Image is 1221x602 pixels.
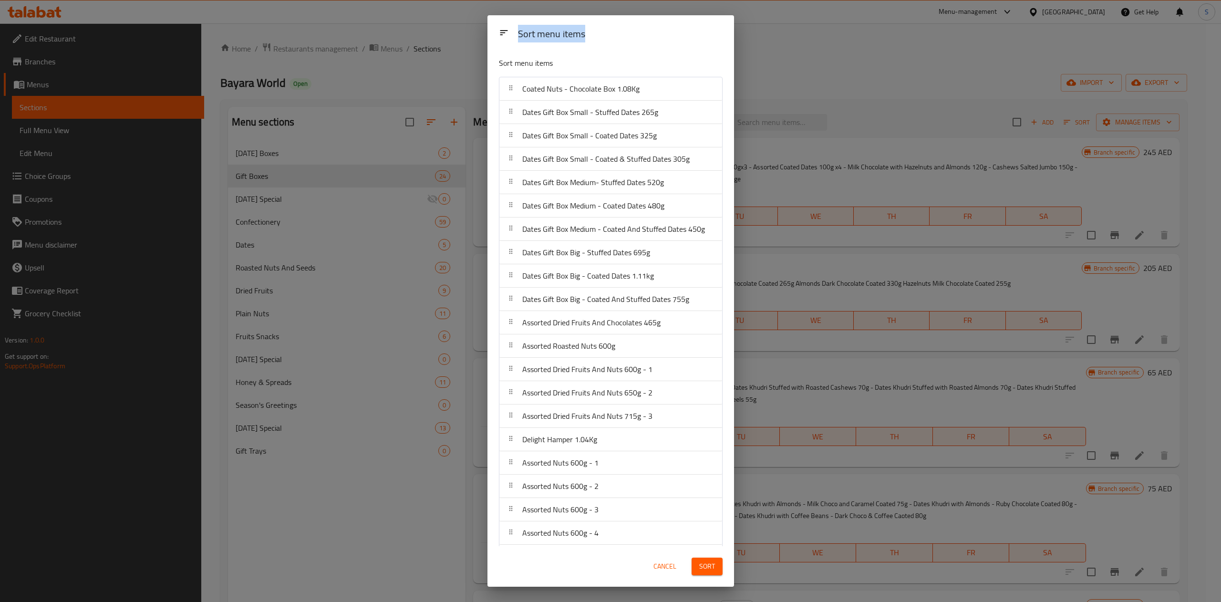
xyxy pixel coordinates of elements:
[499,288,722,311] div: Dates Gift Box Big - Coated And Stuffed Dates 755g
[514,24,726,45] div: Sort menu items
[522,385,652,400] span: Assorted Dried Fruits And Nuts 650g - 2
[499,475,722,498] div: Assorted Nuts 600g - 2
[499,498,722,521] div: Assorted Nuts 600g - 3
[499,381,722,405] div: Assorted Dried Fruits And Nuts 650g - 2
[522,292,689,306] span: Dates Gift Box Big - Coated And Stuffed Dates 755g
[522,152,690,166] span: Dates Gift Box Small - Coated & Stuffed Dates 305g
[522,222,705,236] span: Dates Gift Box Medium - Coated And Stuffed Dates 450g
[522,409,652,423] span: Assorted Dried Fruits And Nuts 715g - 3
[499,147,722,171] div: Dates Gift Box Small - Coated & Stuffed Dates 305g
[499,57,676,69] p: Sort menu items
[522,479,599,493] span: Assorted Nuts 600g - 2
[522,432,597,446] span: Delight Hamper 1.04Kg
[499,124,722,147] div: Dates Gift Box Small - Coated Dates 325g
[522,128,657,143] span: Dates Gift Box Small - Coated Dates 325g
[522,339,615,353] span: Assorted Roasted Nuts 600g
[522,105,658,119] span: Dates Gift Box Small - Stuffed Dates 265g
[650,558,680,575] button: Cancel
[499,545,722,568] div: Assorted Dragees 600g
[499,171,722,194] div: Dates Gift Box Medium- Stuffed Dates 520g
[499,521,722,545] div: Assorted Nuts 600g - 4
[499,77,722,101] div: Coated Nuts - Chocolate Box 1.08Kg
[499,101,722,124] div: Dates Gift Box Small - Stuffed Dates 265g
[499,218,722,241] div: Dates Gift Box Medium - Coated And Stuffed Dates 450g
[499,311,722,334] div: Assorted Dried Fruits And Chocolates 465g
[499,241,722,264] div: Dates Gift Box Big - Stuffed Dates 695g
[499,264,722,288] div: Dates Gift Box Big - Coated Dates 1.11kg
[699,560,715,572] span: Sort
[499,358,722,381] div: Assorted Dried Fruits And Nuts 600g - 1
[522,198,664,213] span: Dates Gift Box Medium - Coated Dates 480g
[522,502,599,517] span: Assorted Nuts 600g - 3
[499,428,722,451] div: Delight Hamper 1.04Kg
[653,560,676,572] span: Cancel
[522,175,664,189] span: Dates Gift Box Medium- Stuffed Dates 520g
[522,526,599,540] span: Assorted Nuts 600g - 4
[499,334,722,358] div: Assorted Roasted Nuts 600g
[522,456,599,470] span: Assorted Nuts 600g - 1
[499,405,722,428] div: Assorted Dried Fruits And Nuts 715g - 3
[522,82,640,96] span: Coated Nuts - Chocolate Box 1.08Kg
[499,451,722,475] div: Assorted Nuts 600g - 1
[499,194,722,218] div: Dates Gift Box Medium - Coated Dates 480g
[522,315,661,330] span: Assorted Dried Fruits And Chocolates 465g
[522,362,652,376] span: Assorted Dried Fruits And Nuts 600g - 1
[522,269,654,283] span: Dates Gift Box Big - Coated Dates 1.11kg
[522,245,650,259] span: Dates Gift Box Big - Stuffed Dates 695g
[692,558,723,575] button: Sort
